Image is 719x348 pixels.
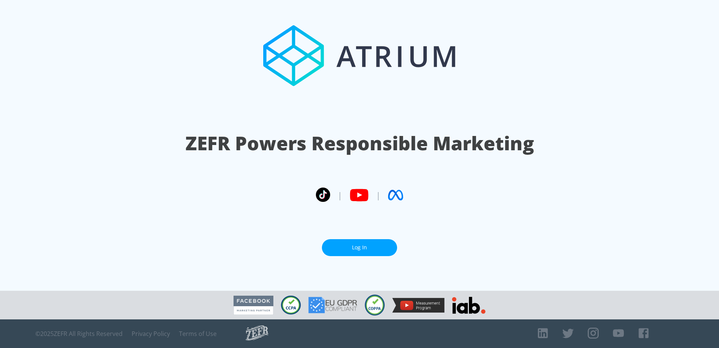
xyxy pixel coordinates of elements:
img: COPPA Compliant [365,295,385,316]
span: | [376,189,381,201]
a: Terms of Use [179,330,217,337]
img: GDPR Compliant [308,297,357,313]
span: © 2025 ZEFR All Rights Reserved [35,330,123,337]
h1: ZEFR Powers Responsible Marketing [185,130,534,156]
img: CCPA Compliant [281,296,301,314]
img: YouTube Measurement Program [392,298,444,313]
img: Facebook Marketing Partner [234,296,273,315]
span: | [338,189,342,201]
a: Log In [322,239,397,256]
img: IAB [452,297,485,314]
a: Privacy Policy [132,330,170,337]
